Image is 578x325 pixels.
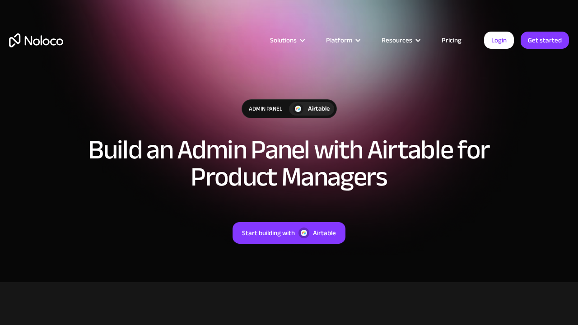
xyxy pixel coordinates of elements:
[430,34,473,46] a: Pricing
[313,227,336,239] div: Airtable
[326,34,352,46] div: Platform
[86,136,492,190] h1: Build an Admin Panel with Airtable for Product Managers
[270,34,297,46] div: Solutions
[315,34,370,46] div: Platform
[242,100,289,118] div: Admin Panel
[242,227,295,239] div: Start building with
[9,33,63,47] a: home
[521,32,569,49] a: Get started
[484,32,514,49] a: Login
[259,34,315,46] div: Solutions
[370,34,430,46] div: Resources
[233,222,345,244] a: Start building withAirtable
[308,104,330,114] div: Airtable
[382,34,412,46] div: Resources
